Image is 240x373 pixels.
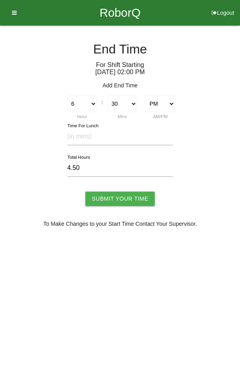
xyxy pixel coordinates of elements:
[67,128,173,145] input: (in mins)
[6,42,234,56] h4: End Time
[77,114,87,119] label: Hour
[6,61,234,75] h6: For Shift Starting [DATE] 02 : 00 PM
[85,191,155,206] input: Submit Your Time
[101,95,103,107] div: :
[67,154,90,161] label: Total Hours
[6,220,234,228] p: To Make Changes to your Start Time Contact Your Supervisor.
[153,114,168,119] label: AM/PM
[67,122,98,129] label: Time For Lunch
[6,81,234,90] p: Add End Time
[118,114,127,119] label: Mins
